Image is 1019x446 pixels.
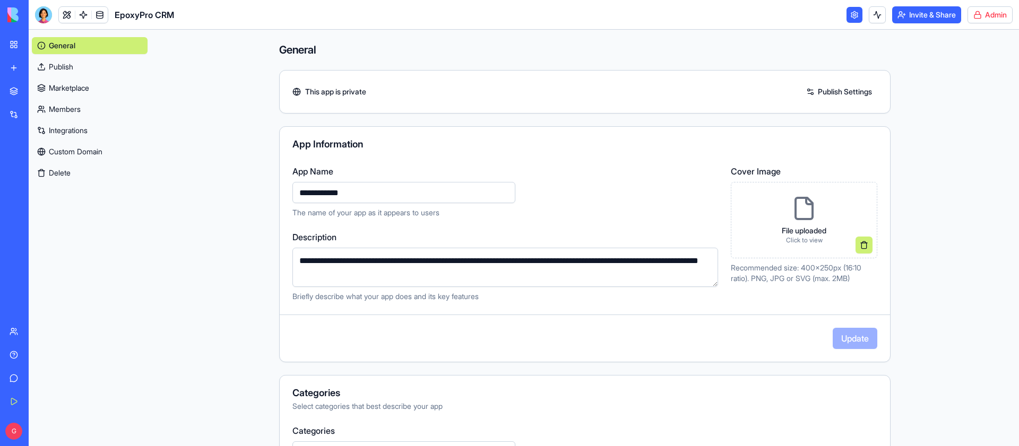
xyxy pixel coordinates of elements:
[292,424,877,437] label: Categories
[731,263,877,284] p: Recommended size: 400x250px (16:10 ratio). PNG, JPG or SVG (max. 2MB)
[292,231,718,243] label: Description
[801,83,877,100] a: Publish Settings
[292,388,877,398] div: Categories
[782,236,826,244] p: Click to view
[892,6,961,23] button: Invite & Share
[32,122,148,139] a: Integrations
[292,401,877,412] div: Select categories that best describe your app
[292,139,877,149] div: App Information
[32,164,148,181] button: Delete
[32,37,148,54] a: General
[32,58,148,75] a: Publish
[32,80,148,97] a: Marketplace
[292,207,718,218] p: The name of your app as it appears to users
[7,7,73,22] img: logo
[782,225,826,236] p: File uploaded
[968,6,1013,23] button: Admin
[305,86,366,97] span: This app is private
[115,8,174,21] span: EpoxyPro CRM
[32,143,148,160] a: Custom Domain
[292,291,718,302] p: Briefly describe what your app does and its key features
[279,42,891,57] h4: General
[32,101,148,118] a: Members
[731,182,877,258] div: File uploadedClick to view
[5,423,22,440] span: G
[292,165,718,178] label: App Name
[731,165,877,178] label: Cover Image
